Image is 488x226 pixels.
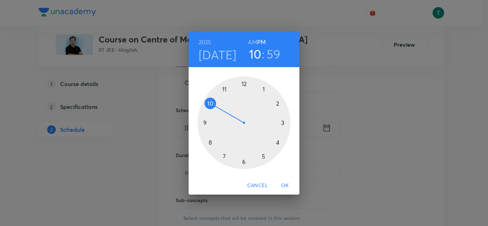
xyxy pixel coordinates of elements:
[247,181,268,190] span: Cancel
[199,47,236,62] button: [DATE]
[199,37,211,47] button: 2025
[249,46,262,61] button: 10
[262,46,265,61] h3: :
[257,37,266,47] button: PM
[277,181,294,190] span: OK
[248,37,257,47] button: AM
[244,179,271,192] button: Cancel
[267,46,281,61] button: 59
[274,179,297,192] button: OK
